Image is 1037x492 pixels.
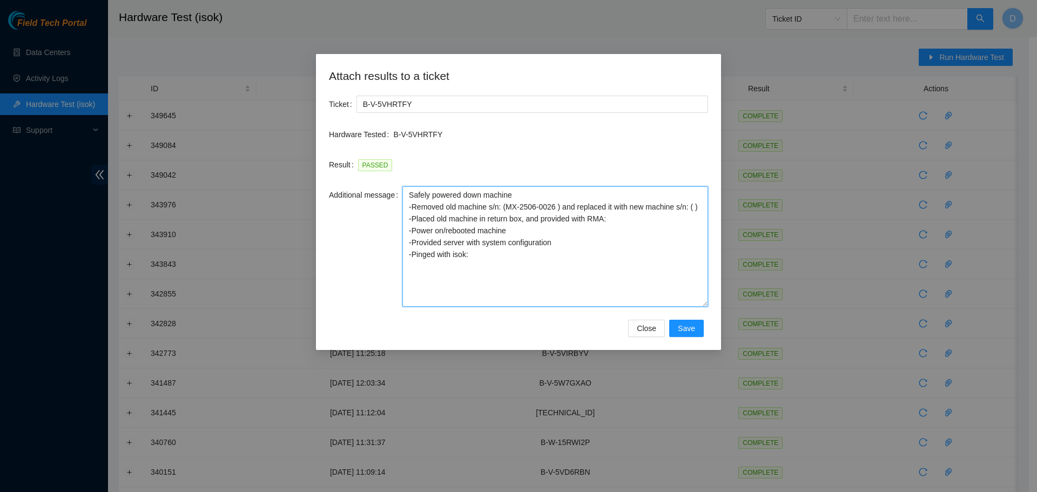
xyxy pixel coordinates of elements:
span: Close [637,322,656,334]
p: B-V-5VHRTFY [393,129,708,140]
button: Close [628,320,665,337]
span: Result [329,159,351,171]
span: Save [678,322,695,334]
span: Ticket [329,98,349,110]
button: Save [669,320,704,337]
input: Enter a ticket number to attach these results to [356,96,708,113]
span: PASSED [358,159,393,171]
h2: Attach results to a ticket [329,67,708,85]
textarea: Safely powered down machine -Removed old machine s/n: (MX-2506-0026 ) and replaced it with new ma... [402,186,708,307]
span: Hardware Tested [329,129,386,140]
span: Additional message [329,189,395,201]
